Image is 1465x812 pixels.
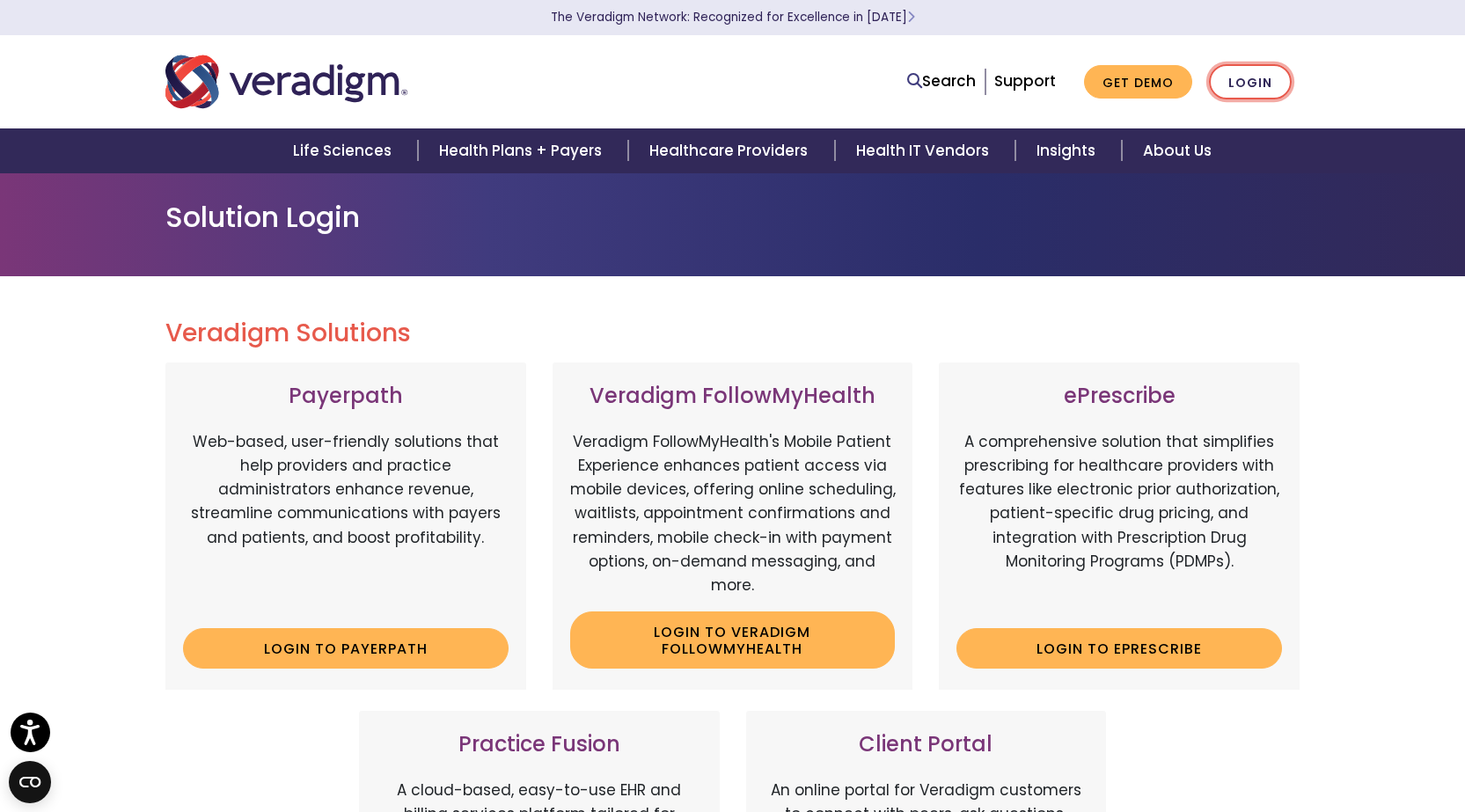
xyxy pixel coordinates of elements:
[835,128,1015,173] a: Health IT Vendors
[570,384,896,409] h3: Veradigm FollowMyHealth
[165,318,1300,348] h2: Veradigm Solutions
[1084,65,1192,99] a: Get Demo
[764,732,1089,757] h3: Client Portal
[907,69,976,93] a: Search
[956,628,1282,669] a: Login to ePrescribe
[183,430,509,615] p: Web-based, user-friendly solutions that help providers and practice administrators enhance revenu...
[377,732,702,757] h3: Practice Fusion
[956,384,1282,409] h3: ePrescribe
[183,628,509,669] a: Login to Payerpath
[1015,128,1122,173] a: Insights
[907,9,915,26] span: Learn More
[956,430,1282,615] p: A comprehensive solution that simplifies prescribing for healthcare providers with features like ...
[165,201,1300,234] h1: Solution Login
[9,761,51,803] button: Open CMP widget
[551,9,915,26] a: The Veradigm Network: Recognized for Excellence in [DATE]Learn More
[1209,64,1292,100] a: Login
[272,128,418,173] a: Life Sciences
[1122,128,1233,173] a: About Us
[165,53,407,111] img: Veradigm logo
[994,70,1056,91] a: Support
[570,611,896,669] a: Login to Veradigm FollowMyHealth
[418,128,628,173] a: Health Plans + Payers
[628,128,834,173] a: Healthcare Providers
[183,384,509,409] h3: Payerpath
[570,430,896,597] p: Veradigm FollowMyHealth's Mobile Patient Experience enhances patient access via mobile devices, o...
